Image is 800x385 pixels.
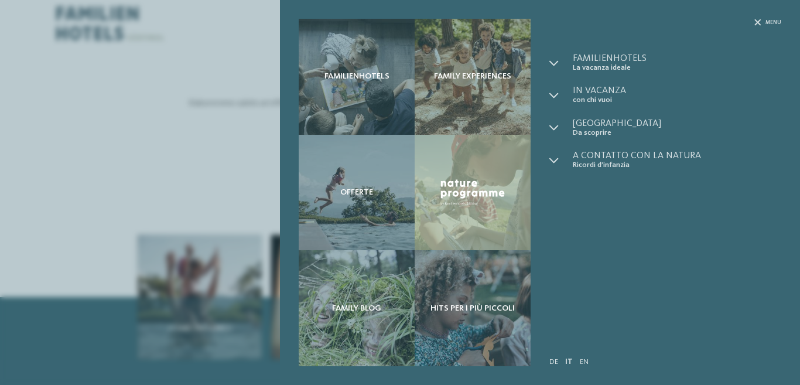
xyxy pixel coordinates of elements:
[573,119,781,128] span: [GEOGRAPHIC_DATA]
[430,304,515,314] span: Hits per i più piccoli
[573,128,781,137] span: Da scoprire
[438,177,507,208] img: Nature Programme
[765,19,781,26] span: Menu
[573,86,781,104] a: In vacanza con chi vuoi
[415,250,531,366] a: Richiesta Hits per i più piccoli
[324,71,389,81] span: Familienhotels
[434,71,511,81] span: Family experiences
[573,54,781,63] span: Familienhotels
[573,96,781,104] span: con chi vuoi
[573,86,781,96] span: In vacanza
[299,250,415,366] a: Richiesta Family Blog
[573,54,781,72] a: Familienhotels La vacanza ideale
[415,19,531,135] a: Richiesta Family experiences
[573,151,781,169] a: A contatto con la natura Ricordi d’infanzia
[580,358,589,366] a: EN
[573,161,781,169] span: Ricordi d’infanzia
[332,304,381,314] span: Family Blog
[565,358,573,366] a: IT
[415,135,531,251] a: Richiesta Nature Programme
[299,19,415,135] a: Richiesta Familienhotels
[549,358,558,366] a: DE
[299,135,415,251] a: Richiesta Offerte
[573,63,781,72] span: La vacanza ideale
[340,188,373,197] span: Offerte
[573,119,781,137] a: [GEOGRAPHIC_DATA] Da scoprire
[573,151,781,161] span: A contatto con la natura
